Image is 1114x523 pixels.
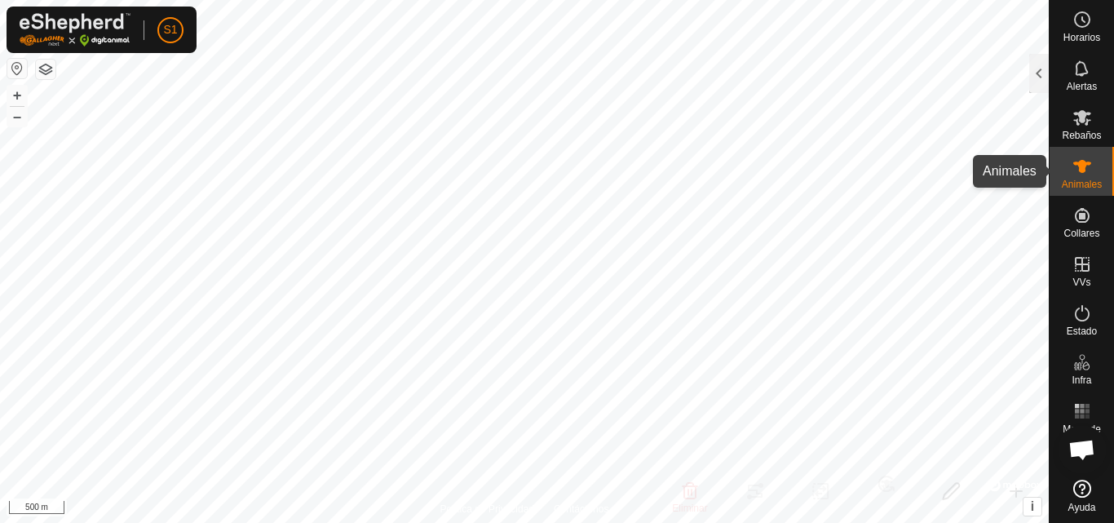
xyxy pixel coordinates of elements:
button: Restablecer Mapa [7,59,27,78]
button: + [7,86,27,105]
a: Política de Privacidad [440,502,534,516]
span: Ayuda [1068,503,1096,512]
span: Animales [1062,180,1102,189]
span: Horarios [1063,33,1100,42]
img: Logo Gallagher [20,13,130,47]
a: Ayuda [1050,473,1114,519]
span: S1 [163,21,177,38]
span: Alertas [1067,82,1097,91]
a: Contáctenos [554,502,608,516]
button: Capas del Mapa [36,60,55,79]
span: i [1031,499,1034,513]
span: Mapa de Calor [1054,424,1110,444]
span: Rebaños [1062,131,1101,140]
span: Estado [1067,326,1097,336]
button: – [7,107,27,126]
div: Chat abierto [1058,425,1107,474]
button: i [1023,498,1041,516]
span: VVs [1072,277,1090,287]
span: Infra [1072,375,1091,385]
span: Collares [1063,228,1099,238]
